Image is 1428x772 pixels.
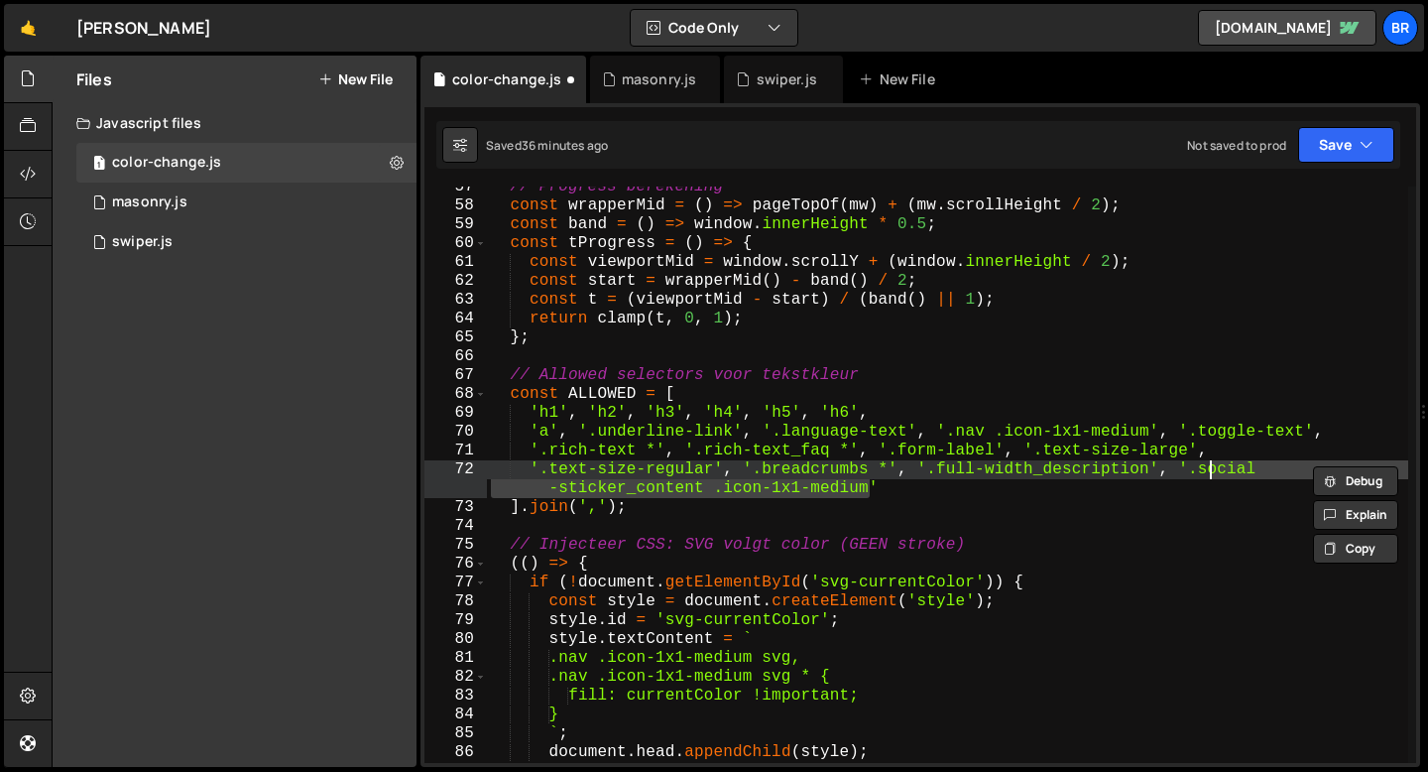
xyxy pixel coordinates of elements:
[486,137,608,154] div: Saved
[424,423,487,442] div: 70
[452,69,561,89] div: color-change.js
[424,291,487,310] div: 63
[424,706,487,724] div: 84
[424,536,487,555] div: 75
[424,442,487,460] div: 71
[424,687,487,706] div: 83
[76,222,416,262] div: 16297/44014.js
[93,157,105,173] span: 1
[424,347,487,366] div: 66
[1298,127,1394,163] button: Save
[859,69,942,89] div: New File
[424,385,487,404] div: 68
[76,143,416,183] div: 16297/44719.js
[757,69,817,89] div: swiper.js
[424,196,487,215] div: 58
[1187,137,1286,154] div: Not saved to prod
[424,178,487,196] div: 57
[424,743,487,762] div: 86
[1313,500,1398,530] button: Explain
[1313,466,1398,496] button: Debug
[424,724,487,743] div: 85
[424,574,487,592] div: 77
[522,137,608,154] div: 36 minutes ago
[622,69,697,89] div: masonry.js
[424,555,487,574] div: 76
[1198,10,1376,46] a: [DOMAIN_NAME]
[424,611,487,630] div: 79
[424,310,487,328] div: 64
[424,328,487,347] div: 65
[76,68,112,90] h2: Files
[1313,534,1398,564] button: Copy
[424,460,487,498] div: 72
[424,517,487,536] div: 74
[53,103,416,143] div: Javascript files
[424,366,487,385] div: 67
[424,592,487,611] div: 78
[424,253,487,272] div: 61
[1382,10,1418,46] a: Br
[112,233,173,251] div: swiper.js
[424,630,487,649] div: 80
[76,183,416,222] div: 16297/44199.js
[424,668,487,687] div: 82
[424,498,487,517] div: 73
[112,154,221,172] div: color-change.js
[424,272,487,291] div: 62
[424,404,487,423] div: 69
[112,193,187,211] div: masonry.js
[318,71,393,87] button: New File
[424,649,487,668] div: 81
[76,16,211,40] div: [PERSON_NAME]
[4,4,53,52] a: 🤙
[424,215,487,234] div: 59
[424,234,487,253] div: 60
[631,10,797,46] button: Code Only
